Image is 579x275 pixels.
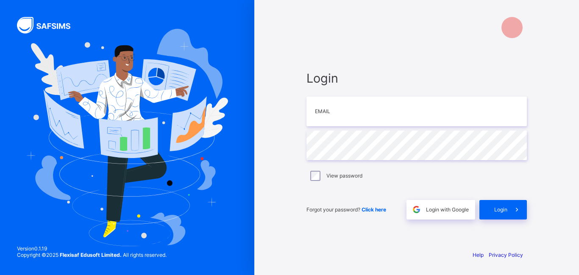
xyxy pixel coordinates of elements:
span: Forgot your password? [306,206,386,213]
a: Click here [362,206,386,213]
span: Login with Google [426,206,469,213]
img: SAFSIMS Logo [17,17,81,33]
label: View password [326,172,362,179]
span: Version 0.1.19 [17,245,167,252]
span: Login [494,206,507,213]
span: Copyright © 2025 All rights reserved. [17,252,167,258]
strong: Flexisaf Edusoft Limited. [60,252,122,258]
img: Hero Image [26,29,228,246]
img: google.396cfc9801f0270233282035f929180a.svg [412,205,421,214]
a: Help [473,252,484,258]
span: Login [306,71,527,86]
a: Privacy Policy [489,252,523,258]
